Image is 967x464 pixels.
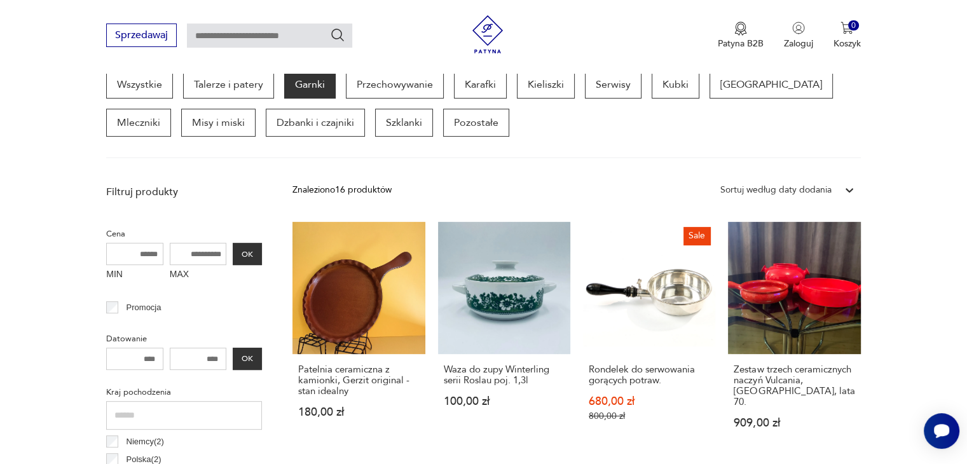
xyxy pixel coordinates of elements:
[840,22,853,34] img: Ikona koszyka
[784,22,813,50] button: Zaloguj
[585,71,641,99] a: Serwisy
[170,265,227,285] label: MAX
[106,24,177,47] button: Sprzedawaj
[652,71,699,99] a: Kubki
[292,183,392,197] div: Znaleziono 16 produktów
[106,109,171,137] a: Mleczniki
[924,413,959,449] iframe: Smartsupp widget button
[833,38,861,50] p: Koszyk
[734,364,854,407] h3: Zestaw trzech ceramicznych naczyń Vulcania, [GEOGRAPHIC_DATA], lata 70.
[589,411,710,421] p: 800,00 zł
[728,222,860,453] a: Zestaw trzech ceramicznych naczyń Vulcania, Włochy, lata 70.Zestaw trzech ceramicznych naczyń Vul...
[106,227,262,241] p: Cena
[330,27,345,43] button: Szukaj
[469,15,507,53] img: Patyna - sklep z meblami i dekoracjami vintage
[583,222,715,453] a: SaleRondelek do serwowania gorących potraw.Rondelek do serwowania gorących potraw.680,00 zł800,00 zł
[443,109,509,137] a: Pozostałe
[106,385,262,399] p: Kraj pochodzenia
[444,396,565,407] p: 100,00 zł
[183,71,274,99] a: Talerze i patery
[589,364,710,386] h3: Rondelek do serwowania gorących potraw.
[784,38,813,50] p: Zaloguj
[718,38,764,50] p: Patyna B2B
[517,71,575,99] a: Kieliszki
[266,109,365,137] a: Dzbanki i czajniki
[710,71,833,99] a: [GEOGRAPHIC_DATA]
[833,22,861,50] button: 0Koszyk
[346,71,444,99] a: Przechowywanie
[181,109,256,137] a: Misy i miski
[233,243,262,265] button: OK
[734,22,747,36] img: Ikona medalu
[292,222,425,453] a: Patelnia ceramiczna z kamionki, Gerzit original - stan idealnyPatelnia ceramiczna z kamionki, Ger...
[106,185,262,199] p: Filtruj produkty
[127,301,161,315] p: Promocja
[720,183,832,197] div: Sortuj według daty dodania
[106,265,163,285] label: MIN
[375,109,433,137] a: Szklanki
[298,364,419,397] h3: Patelnia ceramiczna z kamionki, Gerzit original - stan idealny
[127,435,164,449] p: Niemcy ( 2 )
[233,348,262,370] button: OK
[444,364,565,386] h3: Waza do zupy Winterling serii Roslau poj. 1,3l
[718,22,764,50] button: Patyna B2B
[734,418,854,428] p: 909,00 zł
[718,22,764,50] a: Ikona medaluPatyna B2B
[792,22,805,34] img: Ikonka użytkownika
[106,332,262,346] p: Datowanie
[298,407,419,418] p: 180,00 zł
[106,71,173,99] a: Wszystkie
[284,71,336,99] a: Garnki
[848,20,859,31] div: 0
[454,71,507,99] a: Karafki
[106,32,177,41] a: Sprzedawaj
[589,396,710,407] p: 680,00 zł
[438,222,570,453] a: Waza do zupy Winterling serii Roslau poj. 1,3lWaza do zupy Winterling serii Roslau poj. 1,3l100,0...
